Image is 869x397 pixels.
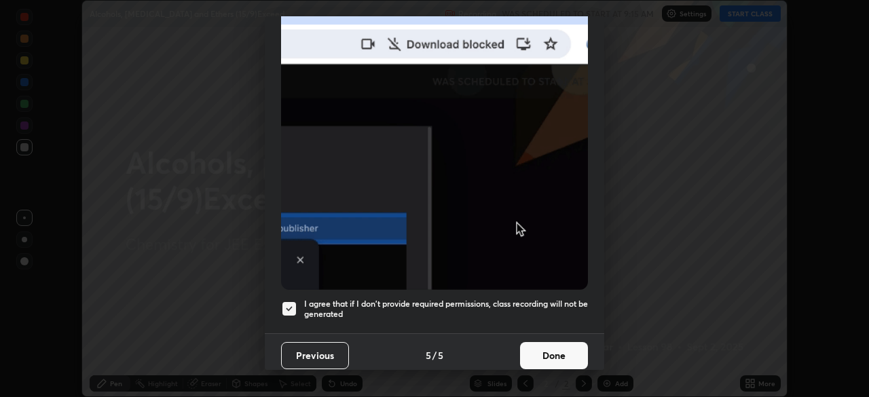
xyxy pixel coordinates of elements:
[281,342,349,369] button: Previous
[426,348,431,362] h4: 5
[304,299,588,320] h5: I agree that if I don't provide required permissions, class recording will not be generated
[438,348,443,362] h4: 5
[520,342,588,369] button: Done
[432,348,437,362] h4: /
